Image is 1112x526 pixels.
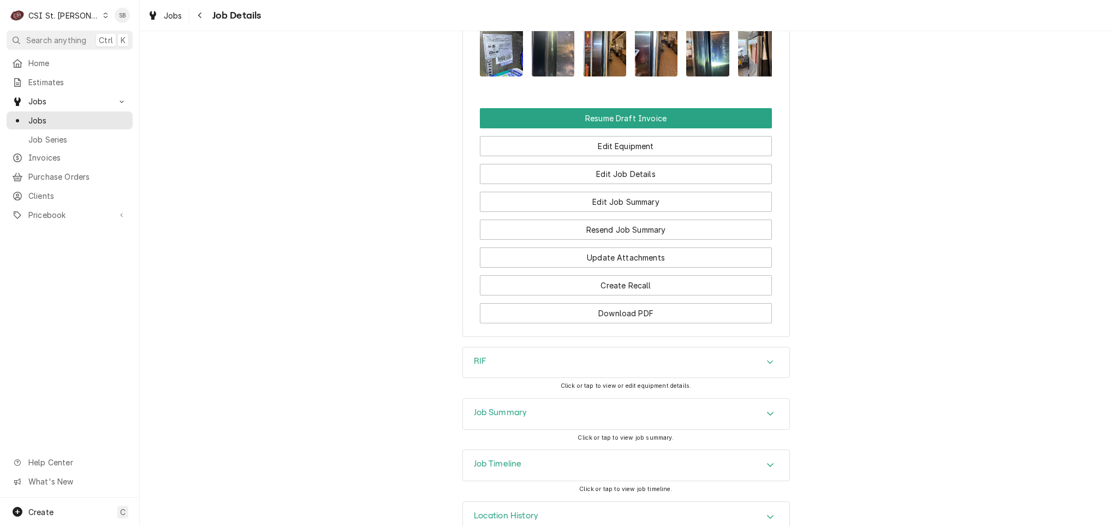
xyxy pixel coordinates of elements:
span: Create [28,507,53,517]
div: CSI St. Louis's Avatar [10,8,25,23]
button: Edit Job Summary [480,192,772,212]
span: Search anything [26,34,86,46]
a: Jobs [7,111,133,129]
div: Button Group [480,108,772,323]
div: SB [115,8,130,23]
a: Go to Help Center [7,453,133,471]
div: Button Group Row [480,240,772,268]
img: teXIZGMESuCm4rLkN9OL [583,19,626,76]
div: Button Group Row [480,212,772,240]
div: RIF [462,347,790,379]
button: Create Recall [480,275,772,295]
span: Jobs [28,96,111,107]
h3: RIF [474,356,486,367]
button: Search anythingCtrlK [7,31,133,50]
span: C [120,506,126,518]
span: Purchase Orders [28,171,127,182]
span: Attachments [480,10,772,85]
button: Resume Draft Invoice [480,108,772,128]
a: Job Series [7,131,133,149]
button: Accordion Details Expand Trigger [463,399,789,429]
span: Jobs [164,10,182,21]
a: Go to Pricebook [7,206,133,224]
span: Job Details [209,8,261,23]
button: Resend Job Summary [480,220,772,240]
a: Home [7,54,133,72]
div: Job Timeline [462,450,790,481]
button: Download PDF [480,303,772,323]
span: What's New [28,476,126,487]
div: Button Group Row [480,156,772,184]
span: Help Center [28,457,126,468]
div: Button Group Row [480,108,772,128]
a: Clients [7,187,133,205]
span: Pricebook [28,209,111,221]
a: Invoices [7,149,133,167]
div: Button Group Row [480,295,772,323]
span: Click or tap to view job timeline. [579,486,672,493]
button: Edit Job Details [480,164,772,184]
div: Button Group Row [480,268,772,295]
span: K [121,34,126,46]
img: gPdHTmxWSsSu8b77HEWj [635,19,678,76]
span: Home [28,57,127,69]
a: Estimates [7,73,133,91]
div: Button Group Row [480,128,772,156]
h3: Job Timeline [474,459,522,469]
div: Accordion Header [463,450,789,481]
span: Clients [28,190,127,202]
button: Edit Equipment [480,136,772,156]
span: Job Series [28,134,127,145]
button: Accordion Details Expand Trigger [463,450,789,481]
span: Invoices [28,152,127,163]
button: Navigate back [192,7,209,24]
span: Ctrl [99,34,113,46]
span: Click or tap to view or edit equipment details. [561,382,692,389]
span: Estimates [28,76,127,88]
h3: Location History [474,511,539,521]
img: lXVea4pfTfKqCyo2xgaM [532,19,575,76]
a: Jobs [143,7,187,25]
a: Go to What's New [7,472,133,490]
h3: Job Summary [474,407,527,418]
div: Accordion Header [463,399,789,429]
a: Go to Jobs [7,92,133,110]
div: C [10,8,25,23]
span: Jobs [28,115,127,126]
button: Accordion Details Expand Trigger [463,347,789,378]
img: cMqR67CiReeA0QWCvFAc [738,19,781,76]
div: Button Group Row [480,184,772,212]
button: Update Attachments [480,247,772,268]
div: CSI St. [PERSON_NAME] [28,10,99,21]
div: Accordion Header [463,347,789,378]
img: UE0eIJ95QusyLvH19YLr [480,19,523,76]
a: Purchase Orders [7,168,133,186]
div: Job Summary [462,398,790,430]
div: Shayla Bell's Avatar [115,8,130,23]
img: teTgRl23S2yttjPSpSQ5 [686,19,729,76]
span: Click or tap to view job summary. [578,434,674,441]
